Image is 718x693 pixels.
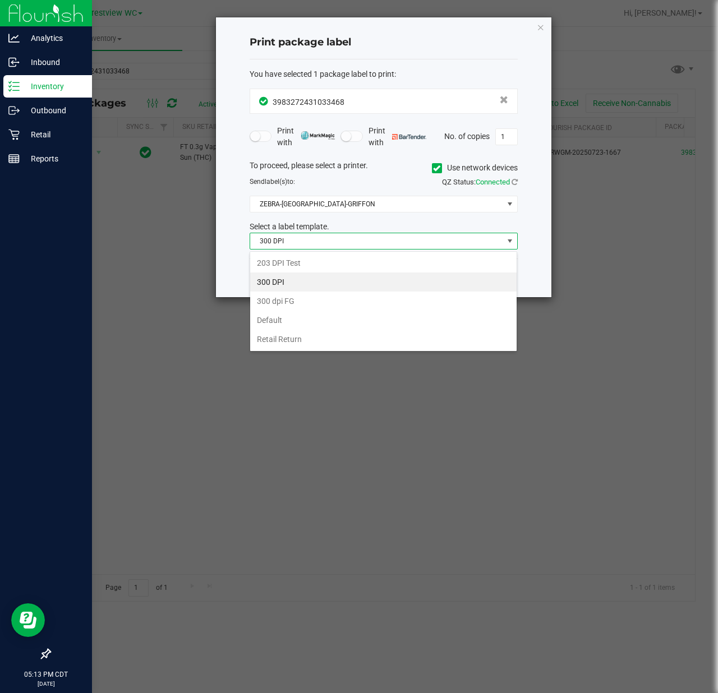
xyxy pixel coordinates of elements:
li: Retail Return [250,330,517,349]
label: Use network devices [432,162,518,174]
inline-svg: Analytics [8,33,20,44]
li: 300 dpi FG [250,292,517,311]
span: In Sync [259,95,270,107]
p: 05:13 PM CDT [5,669,87,680]
p: Inbound [20,56,87,69]
iframe: Resource center [11,603,45,637]
li: 300 DPI [250,272,517,292]
span: Connected [476,178,510,186]
p: Retail [20,128,87,141]
div: : [250,68,518,80]
span: 3983272431033468 [273,98,344,107]
span: ZEBRA-[GEOGRAPHIC_DATA]-GRIFFON [250,196,503,212]
span: 300 DPI [250,233,503,249]
p: [DATE] [5,680,87,688]
p: Outbound [20,104,87,117]
span: No. of copies [444,131,490,140]
span: You have selected 1 package label to print [250,70,394,78]
div: Select a label template. [241,221,526,233]
img: mark_magic_cybra.png [301,131,335,140]
inline-svg: Outbound [8,105,20,116]
span: Send to: [250,178,295,186]
p: Analytics [20,31,87,45]
span: label(s) [265,178,287,186]
li: Default [250,311,517,330]
span: QZ Status: [442,178,518,186]
img: bartender.png [392,134,426,140]
h4: Print package label [250,35,518,50]
span: Print with [369,125,426,149]
li: 203 DPI Test [250,253,517,272]
inline-svg: Inbound [8,57,20,68]
inline-svg: Inventory [8,81,20,92]
p: Reports [20,152,87,165]
div: To proceed, please select a printer. [241,160,526,177]
inline-svg: Reports [8,153,20,164]
p: Inventory [20,80,87,93]
inline-svg: Retail [8,129,20,140]
span: Print with [277,125,335,149]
